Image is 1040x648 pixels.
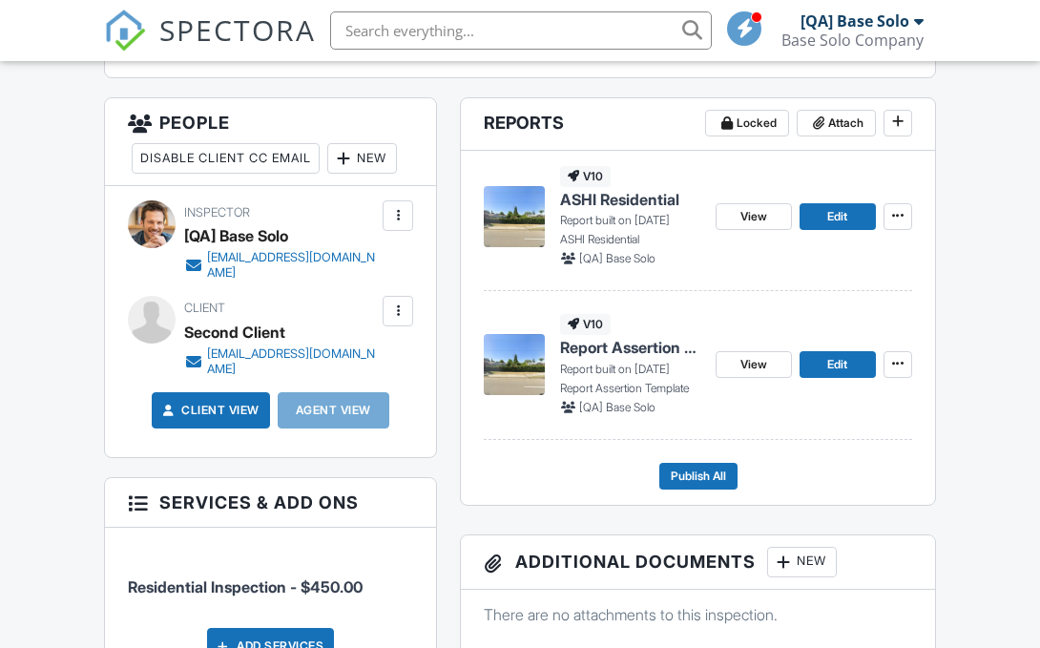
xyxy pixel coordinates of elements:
[105,478,436,528] h3: Services & Add ons
[184,221,288,250] div: [QA] Base Solo
[159,10,316,50] span: SPECTORA
[207,250,378,281] div: [EMAIL_ADDRESS][DOMAIN_NAME]
[105,98,436,186] h3: People
[781,31,924,50] div: Base Solo Company
[184,205,250,219] span: Inspector
[158,401,260,420] a: Client View
[184,250,378,281] a: [EMAIL_ADDRESS][DOMAIN_NAME]
[484,604,912,625] p: There are no attachments to this inspection.
[128,577,363,596] span: Residential Inspection - $450.00
[461,535,935,590] h3: Additional Documents
[128,542,413,613] li: Service: Residential Inspection
[132,143,320,174] div: Disable Client CC Email
[184,318,285,346] div: Second Client
[207,346,378,377] div: [EMAIL_ADDRESS][DOMAIN_NAME]
[184,301,225,315] span: Client
[104,10,146,52] img: The Best Home Inspection Software - Spectora
[327,143,397,174] div: New
[330,11,712,50] input: Search everything...
[767,547,837,577] div: New
[104,26,316,66] a: SPECTORA
[801,11,909,31] div: [QA] Base Solo
[184,346,378,377] a: [EMAIL_ADDRESS][DOMAIN_NAME]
